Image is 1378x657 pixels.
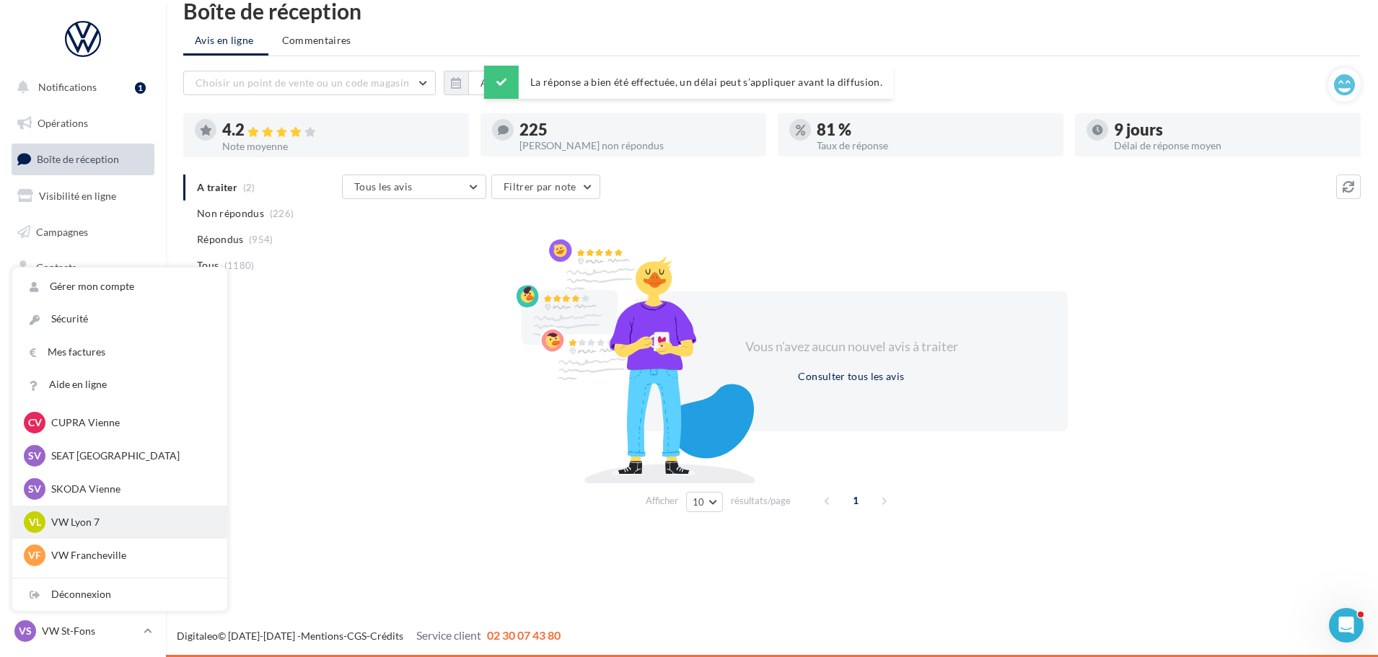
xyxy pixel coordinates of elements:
[282,33,351,48] span: Commentaires
[38,81,97,93] span: Notifications
[197,206,264,221] span: Non répondus
[731,494,791,508] span: résultats/page
[177,630,561,642] span: © [DATE]-[DATE] - - -
[28,415,42,430] span: CV
[28,482,41,496] span: SV
[519,141,755,151] div: [PERSON_NAME] non répondus
[1329,608,1364,643] iframe: Intercom live chat
[42,624,138,638] p: VW St-Fons
[487,628,561,642] span: 02 30 07 43 80
[222,141,457,151] div: Note moyenne
[9,108,157,138] a: Opérations
[222,122,457,138] div: 4.2
[354,180,413,193] span: Tous les avis
[28,548,41,563] span: VF
[12,617,154,645] a: VS VW St-Fons
[12,270,227,303] a: Gérer mon compte
[19,624,32,638] span: VS
[135,82,146,94] div: 1
[37,153,119,165] span: Boîte de réception
[12,369,227,401] a: Aide en ligne
[844,489,867,512] span: 1
[51,548,210,563] p: VW Francheville
[197,232,244,247] span: Répondus
[51,482,210,496] p: SKODA Vienne
[444,71,531,95] button: Au total
[9,144,157,175] a: Boîte de réception
[468,71,531,95] button: Au total
[177,630,218,642] a: Digitaleo
[38,117,88,129] span: Opérations
[29,515,41,529] span: VL
[693,496,705,508] span: 10
[51,515,210,529] p: VW Lyon 7
[9,360,157,402] a: PLV et print personnalisable
[9,325,157,355] a: Calendrier
[686,492,723,512] button: 10
[39,190,116,202] span: Visibilité en ligne
[9,217,157,247] a: Campagnes
[9,72,152,102] button: Notifications 1
[347,630,367,642] a: CGS
[224,260,255,271] span: (1180)
[342,175,486,199] button: Tous les avis
[792,368,910,385] button: Consulter tous les avis
[1114,122,1349,138] div: 9 jours
[484,66,894,99] div: La réponse a bien été effectuée, un délai peut s’appliquer avant la diffusion.
[491,175,600,199] button: Filtrer par note
[370,630,403,642] a: Crédits
[12,578,227,611] div: Déconnexion
[28,449,41,463] span: SV
[1114,141,1349,151] div: Délai de réponse moyen
[196,76,409,89] span: Choisir un point de vente ou un code magasin
[817,141,1052,151] div: Taux de réponse
[646,494,678,508] span: Afficher
[270,208,294,219] span: (226)
[12,336,227,369] a: Mes factures
[36,225,88,237] span: Campagnes
[9,181,157,211] a: Visibilité en ligne
[36,261,76,273] span: Contacts
[51,415,210,430] p: CUPRA Vienne
[519,122,755,138] div: 225
[9,408,157,451] a: Campagnes DataOnDemand
[416,628,481,642] span: Service client
[51,449,210,463] p: SEAT [GEOGRAPHIC_DATA]
[197,258,219,273] span: Tous
[183,71,436,95] button: Choisir un point de vente ou un code magasin
[727,338,975,356] div: Vous n'avez aucun nouvel avis à traiter
[301,630,343,642] a: Mentions
[9,288,157,319] a: Médiathèque
[9,252,157,283] a: Contacts
[249,234,273,245] span: (954)
[817,122,1052,138] div: 81 %
[12,303,227,335] a: Sécurité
